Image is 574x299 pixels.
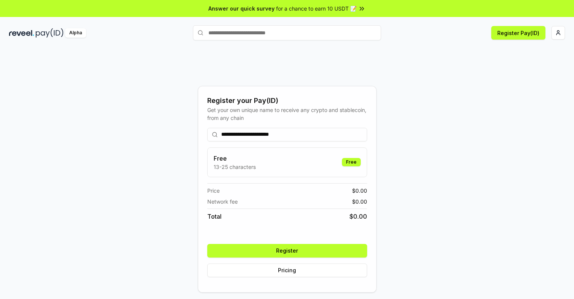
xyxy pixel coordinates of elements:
[214,163,256,171] p: 13-25 characters
[349,212,367,221] span: $ 0.00
[342,158,361,166] div: Free
[214,154,256,163] h3: Free
[207,187,220,195] span: Price
[491,26,545,40] button: Register Pay(ID)
[207,244,367,258] button: Register
[352,198,367,205] span: $ 0.00
[207,212,222,221] span: Total
[352,187,367,195] span: $ 0.00
[276,5,357,12] span: for a chance to earn 10 USDT 📝
[207,95,367,106] div: Register your Pay(ID)
[36,28,64,38] img: pay_id
[65,28,86,38] div: Alpha
[208,5,275,12] span: Answer our quick survey
[207,198,238,205] span: Network fee
[207,264,367,277] button: Pricing
[9,28,34,38] img: reveel_dark
[207,106,367,122] div: Get your own unique name to receive any crypto and stablecoin, from any chain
